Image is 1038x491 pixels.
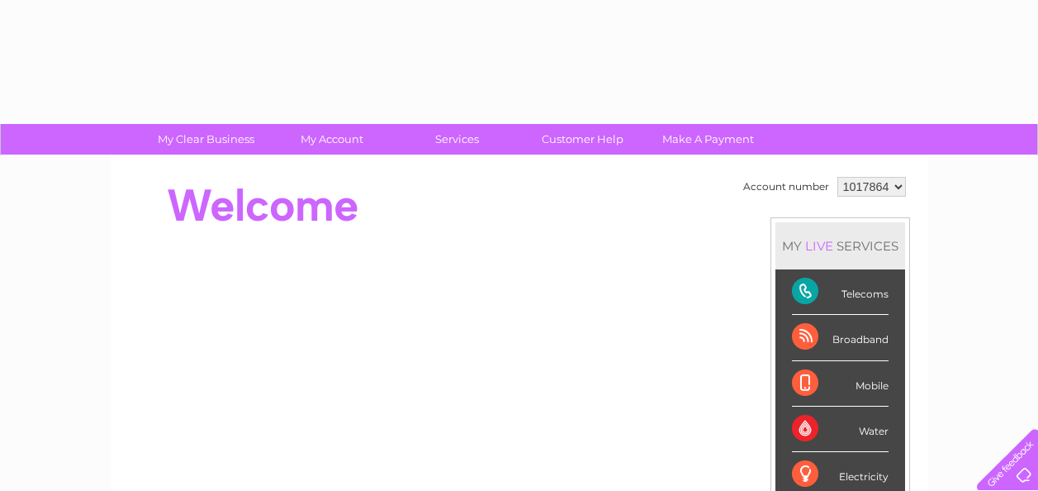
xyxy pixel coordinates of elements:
a: Customer Help [514,124,651,155]
a: My Clear Business [138,124,274,155]
a: My Account [263,124,400,155]
div: Mobile [792,361,889,407]
a: Services [389,124,525,155]
div: Telecoms [792,269,889,315]
div: LIVE [802,238,837,254]
td: Account number [739,173,833,201]
a: Make A Payment [640,124,776,155]
div: Water [792,407,889,452]
div: MY SERVICES [775,222,905,269]
div: Broadband [792,315,889,360]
